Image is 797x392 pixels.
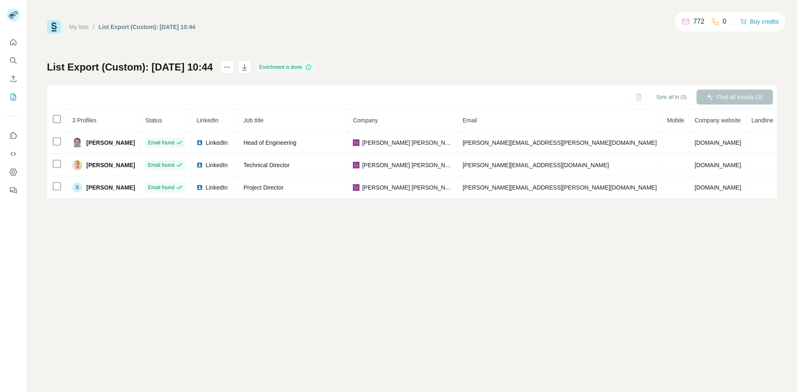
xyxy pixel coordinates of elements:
span: LinkedIn [205,139,227,147]
span: Email found [148,161,174,169]
span: [DOMAIN_NAME] [694,184,741,191]
span: Project Director [243,184,283,191]
span: Technical Director [243,162,289,168]
div: List Export (Custom): [DATE] 10:44 [99,23,196,31]
img: Avatar [72,160,82,170]
span: Landline [751,117,773,124]
p: 772 [693,17,704,27]
span: Sync all to (3) [656,93,687,101]
span: Email [462,117,477,124]
span: Status [145,117,162,124]
button: Use Surfe on LinkedIn [7,128,20,143]
span: [PERSON_NAME] [86,183,135,192]
span: Email found [148,139,174,146]
button: Enrich CSV [7,71,20,86]
span: [PERSON_NAME] [PERSON_NAME] [362,161,452,169]
img: LinkedIn logo [196,139,203,146]
span: LinkedIn [205,161,227,169]
span: [PERSON_NAME] [PERSON_NAME] [362,183,452,192]
img: company-logo [353,139,359,146]
button: Search [7,53,20,68]
a: My lists [69,24,89,30]
span: [PERSON_NAME] [86,161,135,169]
span: [PERSON_NAME][EMAIL_ADDRESS][PERSON_NAME][DOMAIN_NAME] [462,139,657,146]
img: Avatar [72,138,82,148]
div: Enrichment is done [257,62,315,72]
button: Quick start [7,35,20,50]
span: Company [353,117,378,124]
button: Buy credits [740,16,779,27]
span: LinkedIn [196,117,218,124]
span: [DOMAIN_NAME] [694,139,741,146]
button: Sync all to (3) [650,91,692,103]
div: S [72,183,82,192]
span: 3 Profiles [72,117,96,124]
li: / [93,23,95,31]
span: Mobile [667,117,684,124]
span: Head of Engineering [243,139,296,146]
span: [PERSON_NAME] [86,139,135,147]
img: LinkedIn logo [196,184,203,191]
span: [PERSON_NAME] [PERSON_NAME] [362,139,452,147]
span: LinkedIn [205,183,227,192]
span: [PERSON_NAME][EMAIL_ADDRESS][PERSON_NAME][DOMAIN_NAME] [462,184,657,191]
span: [PERSON_NAME][EMAIL_ADDRESS][DOMAIN_NAME] [462,162,609,168]
span: Company website [694,117,741,124]
span: Job title [243,117,263,124]
span: [DOMAIN_NAME] [694,162,741,168]
button: Feedback [7,183,20,198]
button: actions [220,61,234,74]
h1: List Export (Custom): [DATE] 10:44 [47,61,213,74]
img: LinkedIn logo [196,162,203,168]
button: Use Surfe API [7,146,20,161]
span: Email found [148,184,174,191]
button: Dashboard [7,165,20,180]
button: My lists [7,90,20,105]
img: company-logo [353,184,359,191]
p: 0 [723,17,726,27]
img: Surfe Logo [47,20,61,34]
img: company-logo [353,162,359,168]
